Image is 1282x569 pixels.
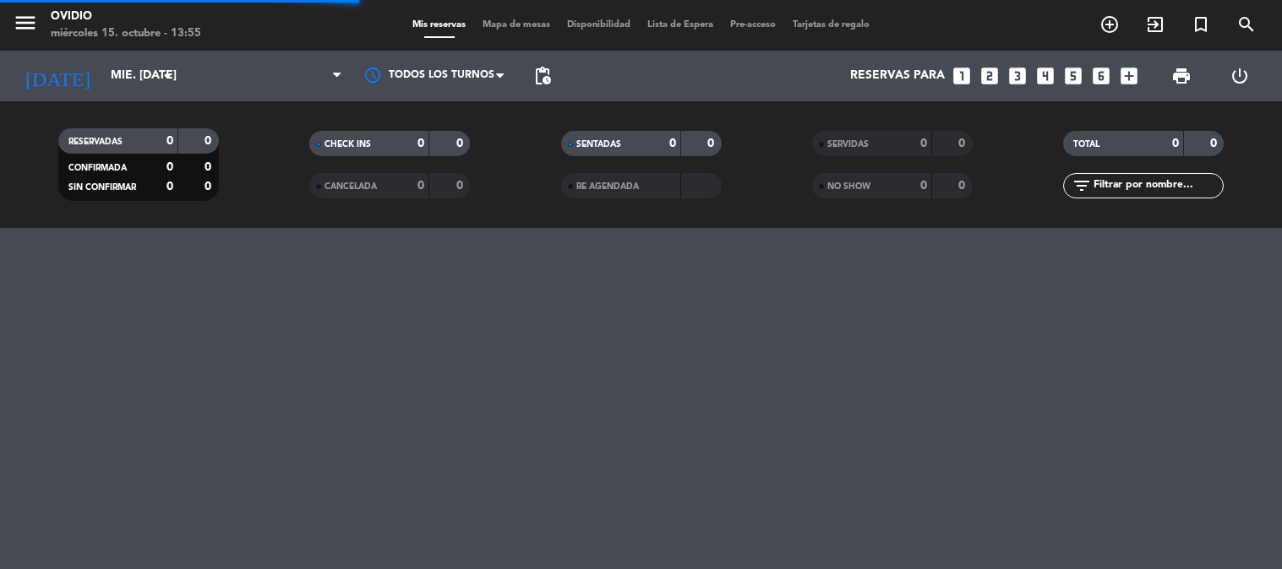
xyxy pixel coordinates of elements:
i: add_circle_outline [1099,14,1120,35]
strong: 0 [669,138,676,149]
strong: 0 [205,135,215,147]
strong: 0 [958,138,968,149]
strong: 0 [958,180,968,192]
span: Disponibilidad [559,20,639,30]
strong: 0 [417,138,424,149]
i: [DATE] [13,57,102,95]
i: power_settings_new [1230,66,1250,86]
strong: 0 [920,138,927,149]
i: turned_in_not [1191,14,1211,35]
i: menu [13,10,38,35]
span: pending_actions [532,66,553,86]
strong: 0 [205,181,215,192]
span: CHECK INS [325,140,371,149]
strong: 0 [205,161,215,173]
strong: 0 [1210,138,1220,149]
span: Reservas para [850,69,945,83]
strong: 0 [707,138,717,149]
span: RE AGENDADA [576,182,639,191]
i: looks_6 [1090,65,1112,87]
i: looks_one [951,65,973,87]
i: looks_5 [1062,65,1084,87]
strong: 0 [456,138,466,149]
i: add_box [1118,65,1140,87]
input: Filtrar por nombre... [1092,176,1223,195]
i: arrow_drop_down [157,66,177,86]
span: SENTADAS [576,140,621,149]
span: CANCELADA [325,182,377,191]
i: filter_list [1072,176,1092,196]
button: menu [13,10,38,41]
strong: 0 [417,180,424,192]
i: looks_3 [1007,65,1028,87]
span: CONFIRMADA [68,164,127,172]
span: print [1171,66,1192,86]
span: RESERVADAS [68,138,123,146]
i: search [1236,14,1257,35]
div: miércoles 15. octubre - 13:55 [51,25,201,42]
span: SIN CONFIRMAR [68,183,136,192]
i: looks_4 [1034,65,1056,87]
span: TOTAL [1073,140,1099,149]
strong: 0 [1172,138,1179,149]
span: Mis reservas [404,20,474,30]
span: Pre-acceso [722,20,784,30]
strong: 0 [166,135,173,147]
strong: 0 [166,181,173,192]
i: exit_to_app [1145,14,1165,35]
strong: 0 [456,180,466,192]
span: Lista de Espera [639,20,722,30]
div: Ovidio [51,8,201,25]
span: Mapa de mesas [474,20,559,30]
i: looks_two [979,65,1001,87]
span: NO SHOW [827,182,870,191]
span: Tarjetas de regalo [784,20,878,30]
strong: 0 [920,180,927,192]
div: LOG OUT [1211,51,1269,101]
strong: 0 [166,161,173,173]
span: SERVIDAS [827,140,869,149]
